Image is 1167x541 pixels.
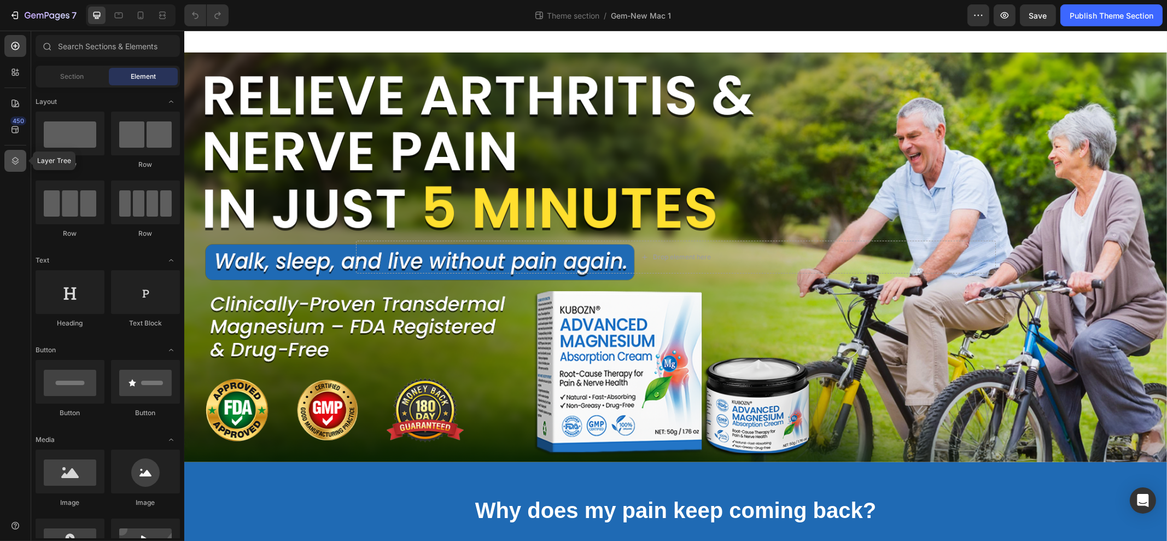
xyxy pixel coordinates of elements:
span: Layout [36,97,57,107]
span: Toggle open [162,93,180,110]
div: 450 [10,117,26,125]
span: Gem-New Mac 1 [611,10,671,21]
div: Drop element here [469,222,527,231]
span: Button [36,345,56,355]
div: Button [36,408,104,418]
span: Toggle open [162,341,180,359]
span: Theme section [545,10,602,21]
div: Image [36,498,104,508]
button: 7 [4,4,81,26]
div: Row [36,160,104,170]
span: Media [36,435,55,445]
span: Toggle open [162,252,180,269]
input: Search Sections & Elements [36,35,180,57]
span: Section [61,72,84,82]
p: 7 [72,9,77,22]
span: Text [36,255,49,265]
div: Open Intercom Messenger [1130,487,1156,514]
div: Button [111,408,180,418]
div: Row [111,229,180,238]
div: Row [36,229,104,238]
span: Save [1029,11,1047,20]
div: Image [111,498,180,508]
div: Text Block [111,318,180,328]
button: Save [1020,4,1056,26]
button: Publish Theme Section [1060,4,1163,26]
span: / [604,10,606,21]
div: Undo/Redo [184,4,229,26]
div: Row [111,160,180,170]
div: Publish Theme Section [1070,10,1153,21]
iframe: Design area [184,31,1167,541]
strong: Why does my pain keep coming back? [291,468,692,492]
span: Element [131,72,156,82]
span: Toggle open [162,431,180,449]
div: Heading [36,318,104,328]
